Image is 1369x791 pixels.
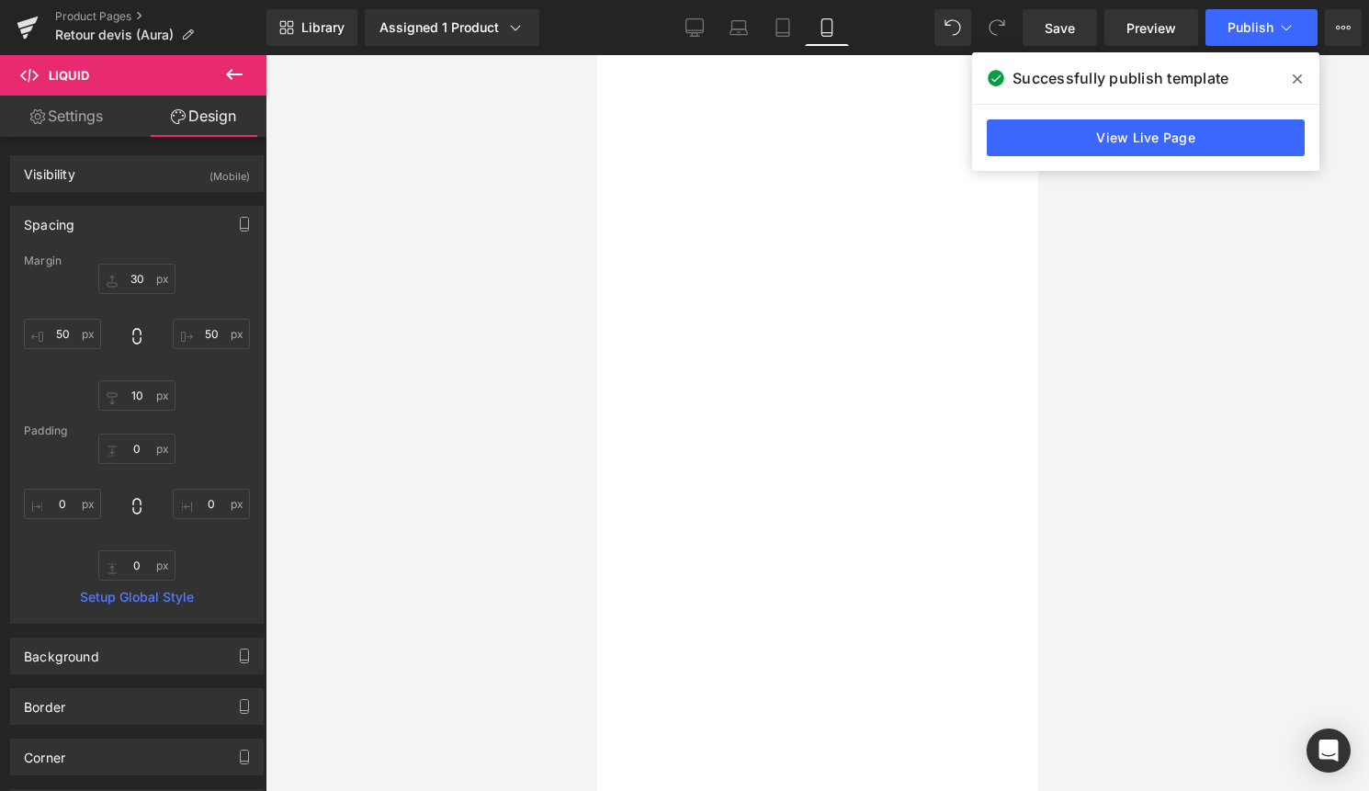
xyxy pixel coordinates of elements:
[1045,18,1075,38] span: Save
[98,550,175,581] input: 0
[979,9,1015,46] button: Redo
[301,19,345,36] span: Library
[805,9,849,46] a: Mobile
[379,18,525,37] div: Assigned 1 Product
[55,9,266,24] a: Product Pages
[717,9,761,46] a: Laptop
[24,207,74,232] div: Spacing
[24,254,250,267] div: Margin
[98,434,175,464] input: 0
[934,9,971,46] button: Undo
[1228,20,1273,35] span: Publish
[673,9,717,46] a: Desktop
[24,689,65,715] div: Border
[173,489,250,519] input: 0
[24,489,101,519] input: 0
[24,156,75,182] div: Visibility
[1325,9,1362,46] button: More
[1307,729,1351,773] div: Open Intercom Messenger
[1013,67,1228,89] span: Successfully publish template
[24,590,250,605] a: Setup Global Style
[49,68,89,83] span: Liquid
[24,638,99,664] div: Background
[987,119,1305,156] a: View Live Page
[209,156,250,186] div: (Mobile)
[98,264,175,294] input: 0
[24,319,101,349] input: 0
[1104,9,1198,46] a: Preview
[55,28,174,42] span: Retour devis (Aura)
[173,319,250,349] input: 0
[1205,9,1318,46] button: Publish
[24,424,250,437] div: Padding
[98,380,175,411] input: 0
[24,740,65,765] div: Corner
[1126,18,1176,38] span: Preview
[266,9,357,46] a: New Library
[761,9,805,46] a: Tablet
[137,96,270,137] a: Design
